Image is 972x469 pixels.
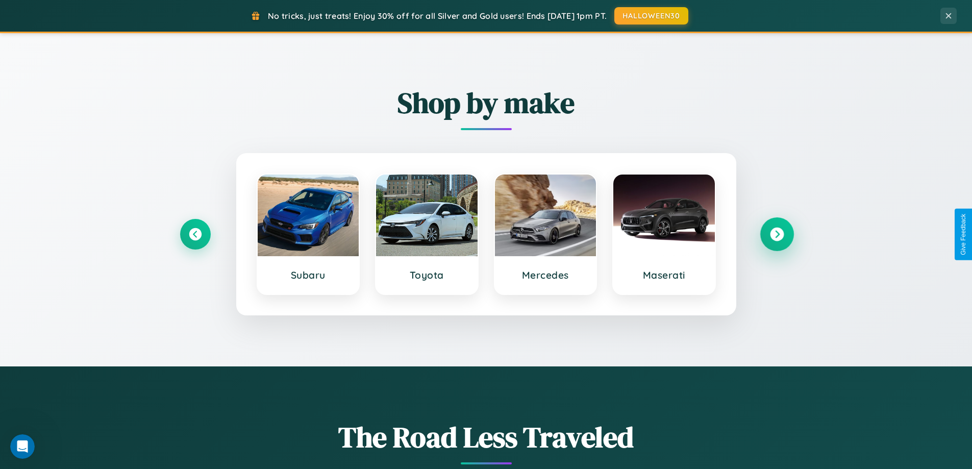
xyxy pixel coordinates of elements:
[960,214,967,255] div: Give Feedback
[268,11,607,21] span: No tricks, just treats! Enjoy 30% off for all Silver and Gold users! Ends [DATE] 1pm PT.
[614,7,688,24] button: HALLOWEEN30
[505,269,586,281] h3: Mercedes
[180,83,792,122] h2: Shop by make
[180,417,792,457] h1: The Road Less Traveled
[268,269,349,281] h3: Subaru
[386,269,467,281] h3: Toyota
[624,269,705,281] h3: Maserati
[10,434,35,459] iframe: Intercom live chat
